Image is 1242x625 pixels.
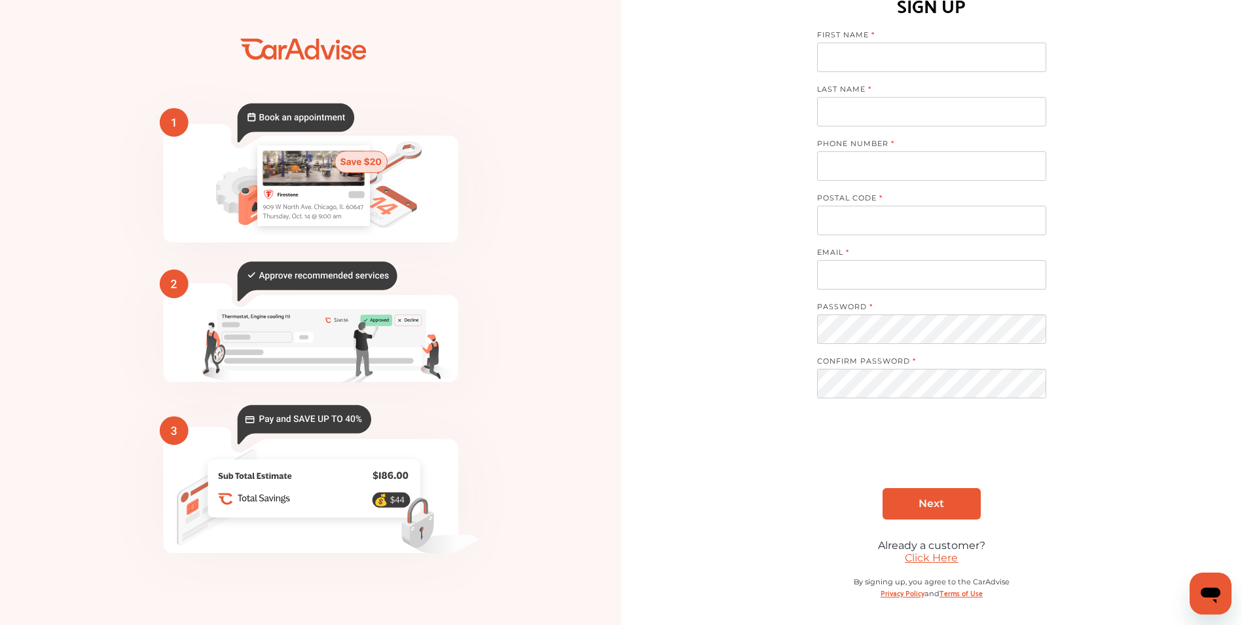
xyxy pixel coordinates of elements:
div: Already a customer? [817,539,1046,552]
a: Click Here [905,552,958,564]
label: CONFIRM PASSWORD [817,356,1033,369]
label: FIRST NAME [817,30,1033,43]
div: By signing up, you agree to the CarAdvise and [817,577,1046,612]
a: Next [883,488,981,520]
a: Terms of Use [940,586,983,599]
label: PHONE NUMBER [817,139,1033,151]
label: EMAIL [817,248,1033,260]
iframe: reCAPTCHA [832,427,1031,478]
label: POSTAL CODE [817,193,1033,206]
span: Next [919,497,944,510]
text: 💰 [374,493,388,506]
label: PASSWORD [817,302,1033,314]
label: LAST NAME [817,85,1033,97]
iframe: Button to launch messaging window [1190,573,1232,615]
a: Privacy Policy [881,586,924,599]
